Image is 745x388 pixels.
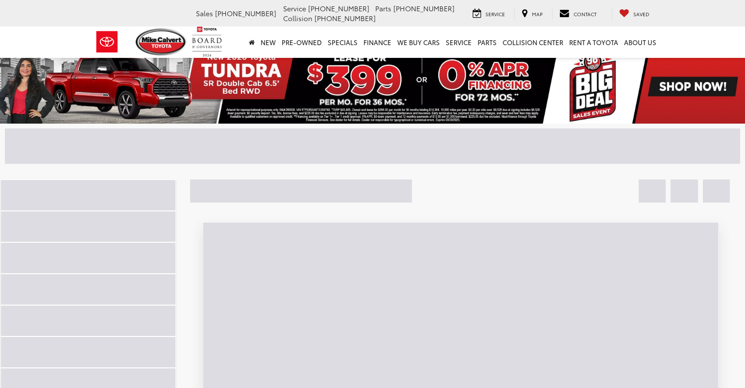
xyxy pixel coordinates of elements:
[465,8,512,19] a: Service
[621,26,659,58] a: About Us
[215,8,276,18] span: [PHONE_NUMBER]
[394,26,443,58] a: WE BUY CARS
[196,8,213,18] span: Sales
[283,3,306,13] span: Service
[574,10,597,18] span: Contact
[393,3,455,13] span: [PHONE_NUMBER]
[612,8,657,19] a: My Saved Vehicles
[485,10,505,18] span: Service
[552,8,604,19] a: Contact
[89,26,125,58] img: Toyota
[475,26,500,58] a: Parts
[360,26,394,58] a: Finance
[500,26,566,58] a: Collision Center
[633,10,649,18] span: Saved
[325,26,360,58] a: Specials
[532,10,543,18] span: Map
[246,26,258,58] a: Home
[279,26,325,58] a: Pre-Owned
[136,28,188,55] img: Mike Calvert Toyota
[375,3,391,13] span: Parts
[314,13,376,23] span: [PHONE_NUMBER]
[308,3,369,13] span: [PHONE_NUMBER]
[283,13,312,23] span: Collision
[514,8,550,19] a: Map
[443,26,475,58] a: Service
[258,26,279,58] a: New
[566,26,621,58] a: Rent a Toyota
